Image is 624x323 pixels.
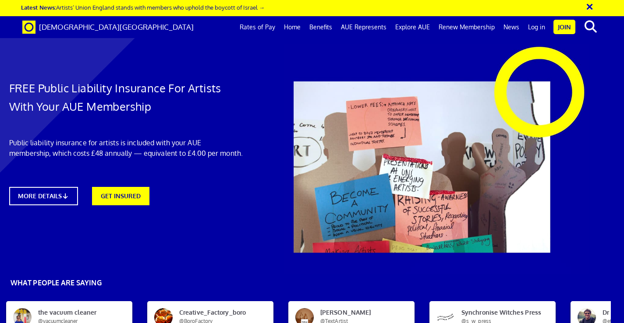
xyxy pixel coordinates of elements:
[21,4,265,11] a: Latest News:Artists’ Union England stands with members who uphold the boycott of Israel →
[16,16,200,38] a: Brand [DEMOGRAPHIC_DATA][GEOGRAPHIC_DATA]
[9,187,78,205] a: MORE DETAILS
[499,16,524,38] a: News
[39,22,194,32] span: [DEMOGRAPHIC_DATA][GEOGRAPHIC_DATA]
[92,187,149,205] a: GET INSURED
[337,16,391,38] a: AUE Represents
[434,16,499,38] a: Renew Membership
[553,20,575,34] a: Join
[391,16,434,38] a: Explore AUE
[305,16,337,38] a: Benefits
[9,79,243,116] h1: FREE Public Liability Insurance For Artists With Your AUE Membership
[9,137,243,158] p: Public liability insurance for artists is included with your AUE membership, which costs £48 annu...
[524,16,550,38] a: Log in
[577,18,604,36] button: search
[235,16,280,38] a: Rates of Pay
[280,16,305,38] a: Home
[21,4,56,11] strong: Latest News:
